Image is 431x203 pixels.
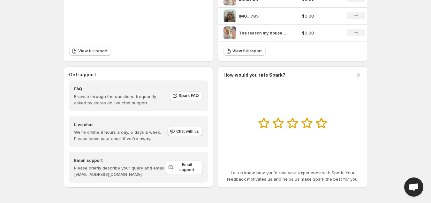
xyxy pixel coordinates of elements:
[223,10,236,22] img: IMG_1785
[179,93,199,98] span: Spark FAQ
[74,86,165,92] h4: FAQ
[167,127,203,136] button: Chat with us
[223,26,236,39] img: The reason my house is fur-free 247 NoMoreFurEverywhere dogmomlife homecleaning cleaninghacks fy ...
[223,72,285,78] h3: How would you rate Spark?
[404,177,423,197] div: Open chat
[223,47,266,56] a: View full report
[223,169,362,182] p: Let us know how you'd rate your experience with Spark. Your feedback motivates us and helps us ma...
[74,93,165,106] p: Browse through the questions frequently asked by stores on live chat support.
[69,71,96,78] h3: Get support
[302,30,340,36] p: $0.00
[74,129,167,142] p: We're online 8 hours a day, 5 days a week. Please leave your email if we're away.
[74,157,166,163] h4: Email support
[302,13,340,19] p: $0.00
[232,49,262,54] span: View full report
[74,121,167,128] h4: Live chat
[78,49,108,54] span: View full report
[170,91,203,100] a: Spark FAQ
[176,129,199,134] span: Chat with us
[239,30,287,36] p: The reason my house is fur-free 247 NoMoreFurEverywhere dogmomlife homecleaning cleaninghacks fy ...
[69,47,111,56] a: View full report
[239,13,287,19] p: IMG_1785
[74,165,166,177] p: Please briefly describe your query and email [EMAIL_ADDRESS][DOMAIN_NAME].
[166,160,203,174] a: Email support
[175,162,199,172] span: Email support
